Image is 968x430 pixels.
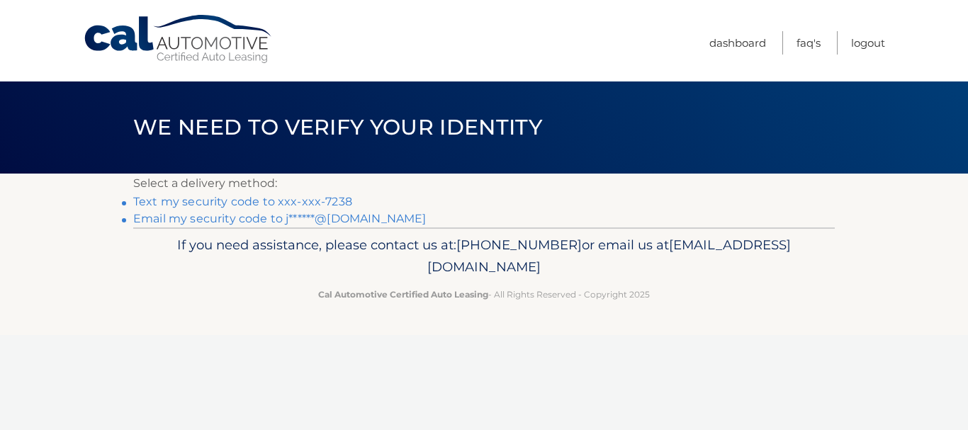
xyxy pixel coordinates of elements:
p: Select a delivery method: [133,174,835,193]
p: If you need assistance, please contact us at: or email us at [142,234,826,279]
a: Text my security code to xxx-xxx-7238 [133,195,352,208]
a: FAQ's [797,31,821,55]
p: - All Rights Reserved - Copyright 2025 [142,287,826,302]
a: Logout [851,31,885,55]
span: [PHONE_NUMBER] [456,237,582,253]
strong: Cal Automotive Certified Auto Leasing [318,289,488,300]
a: Cal Automotive [83,14,274,64]
a: Email my security code to j******@[DOMAIN_NAME] [133,212,427,225]
span: We need to verify your identity [133,114,542,140]
a: Dashboard [709,31,766,55]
